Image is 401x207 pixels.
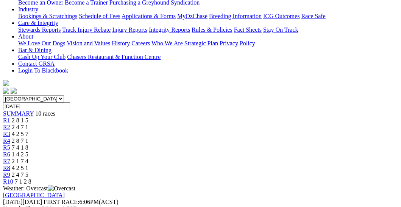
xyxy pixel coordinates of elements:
a: R4 [3,137,10,144]
input: Select date [3,102,70,110]
a: Careers [131,40,150,46]
a: Contact GRSA [18,60,55,67]
span: 4 2 5 1 [12,165,28,171]
a: We Love Our Dogs [18,40,65,46]
span: 2 1 7 4 [12,158,28,164]
a: R10 [3,178,13,185]
a: SUMMARY [3,110,34,117]
a: Schedule of Fees [79,13,120,19]
a: Chasers Restaurant & Function Centre [67,54,161,60]
a: Rules & Policies [192,26,232,33]
span: 7 1 2 8 [15,178,31,185]
a: R6 [3,151,10,158]
a: Fact Sheets [234,26,262,33]
a: R5 [3,144,10,151]
img: logo-grsa-white.png [3,80,9,86]
a: Stewards Reports [18,26,61,33]
a: R7 [3,158,10,164]
span: 2 4 7 1 [12,124,28,130]
a: Who We Are [151,40,183,46]
span: 1 4 2 5 [12,151,28,158]
img: twitter.svg [11,88,17,94]
a: Industry [18,6,38,12]
a: Strategic Plan [184,40,218,46]
a: Vision and Values [67,40,110,46]
span: 6:06PM(ACST) [44,199,119,205]
a: Bookings & Scratchings [18,13,77,19]
a: MyOzChase [177,13,208,19]
div: Care & Integrity [18,26,392,33]
div: About [18,40,392,47]
img: facebook.svg [3,88,9,94]
a: R2 [3,124,10,130]
a: Breeding Information [209,13,262,19]
img: Overcast [48,185,75,192]
a: About [18,33,33,40]
a: ICG Outcomes [263,13,300,19]
a: Login To Blackbook [18,67,68,74]
a: Stay On Track [263,26,298,33]
a: Injury Reports [112,26,147,33]
span: [DATE] [3,199,42,205]
a: Track Injury Rebate [62,26,111,33]
span: 10 races [35,110,55,117]
a: History [112,40,130,46]
span: 4 2 5 7 [12,131,28,137]
a: Care & Integrity [18,20,58,26]
a: Bar & Dining [18,47,51,53]
a: Privacy Policy [220,40,255,46]
a: Race Safe [301,13,325,19]
span: 2 4 7 5 [12,171,28,178]
a: R1 [3,117,10,124]
span: [DATE] [3,199,23,205]
a: R8 [3,165,10,171]
a: R9 [3,171,10,178]
a: Integrity Reports [149,26,190,33]
a: [GEOGRAPHIC_DATA] [3,192,65,198]
span: 2 8 1 5 [12,117,28,124]
span: 2 8 7 1 [12,137,28,144]
div: Bar & Dining [18,54,392,60]
div: Industry [18,13,392,20]
span: Weather: Overcast [3,185,75,192]
a: R3 [3,131,10,137]
span: 7 4 1 8 [12,144,28,151]
a: Applications & Forms [122,13,176,19]
span: FIRST RACE: [44,199,79,205]
a: Cash Up Your Club [18,54,66,60]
